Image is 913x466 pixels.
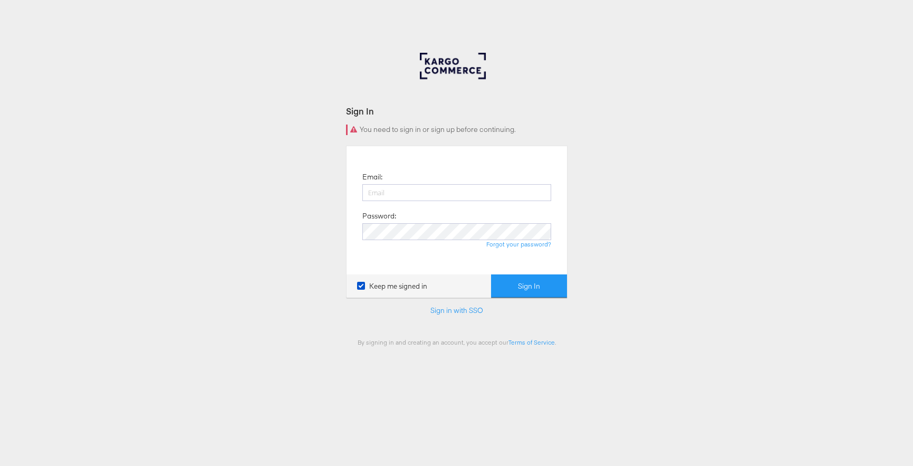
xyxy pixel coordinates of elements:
a: Forgot your password? [486,240,551,248]
a: Sign in with SSO [430,306,483,315]
input: Email [362,184,551,201]
div: You need to sign in or sign up before continuing. [346,125,568,135]
label: Password: [362,211,396,221]
label: Keep me signed in [357,281,427,291]
button: Sign In [491,274,567,298]
div: By signing in and creating an account, you accept our . [346,338,568,346]
label: Email: [362,172,382,182]
div: Sign In [346,105,568,117]
a: Terms of Service [508,338,555,346]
